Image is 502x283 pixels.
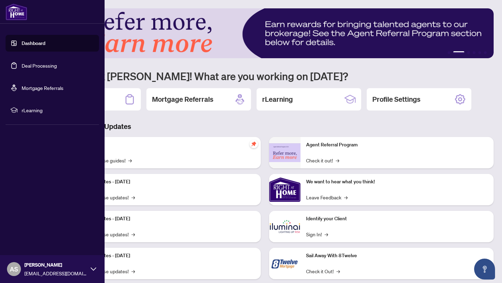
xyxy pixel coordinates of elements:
button: 3 [467,51,470,54]
p: Agent Referral Program [306,141,488,149]
a: Mortgage Referrals [22,85,63,91]
span: → [325,230,328,238]
span: → [131,230,135,238]
span: pushpin [250,140,258,148]
button: 4 [473,51,476,54]
h2: Profile Settings [372,94,420,104]
h2: Mortgage Referrals [152,94,213,104]
button: Open asap [474,259,495,280]
img: logo [6,3,27,20]
img: Identify your Client [269,211,301,242]
span: → [128,156,132,164]
p: Platform Updates - [DATE] [73,178,255,186]
p: Platform Updates - [DATE] [73,215,255,223]
p: Self-Help [73,141,255,149]
button: 6 [484,51,487,54]
a: Check it Out!→ [306,267,340,275]
span: rLearning [22,106,94,114]
span: → [131,267,135,275]
span: [PERSON_NAME] [24,261,87,269]
h3: Brokerage & Industry Updates [36,122,494,131]
span: → [336,156,339,164]
a: Leave Feedback→ [306,193,348,201]
h1: Welcome back [PERSON_NAME]! What are you working on [DATE]? [36,69,494,83]
span: [EMAIL_ADDRESS][DOMAIN_NAME] [24,269,87,277]
h2: rLearning [262,94,293,104]
span: AS [10,264,18,274]
a: Check it out!→ [306,156,339,164]
a: Dashboard [22,40,45,46]
img: Slide 1 [36,8,494,58]
img: Sail Away With 8Twelve [269,248,301,279]
button: 2 [453,51,464,54]
button: 1 [448,51,450,54]
span: → [336,267,340,275]
a: Sign In!→ [306,230,328,238]
p: Platform Updates - [DATE] [73,252,255,260]
button: 5 [478,51,481,54]
img: We want to hear what you think! [269,174,301,205]
span: → [344,193,348,201]
p: Sail Away With 8Twelve [306,252,488,260]
p: We want to hear what you think! [306,178,488,186]
img: Agent Referral Program [269,143,301,162]
p: Identify your Client [306,215,488,223]
span: → [131,193,135,201]
a: Deal Processing [22,62,57,69]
